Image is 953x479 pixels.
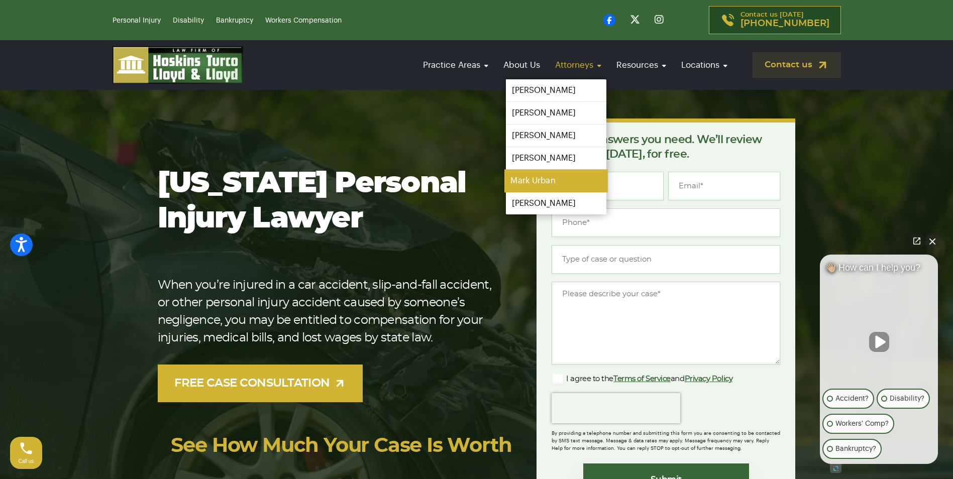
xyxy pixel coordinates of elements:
a: Practice Areas [418,51,493,79]
img: logo [113,46,243,84]
p: When you’re injured in a car accident, slip-and-fall accident, or other personal injury accident ... [158,277,505,347]
a: Terms of Service [613,375,671,383]
p: Get the answers you need. We’ll review your case [DATE], for free. [552,133,780,162]
a: Disability [173,17,204,24]
a: Open direct chat [910,234,924,248]
a: Workers Compensation [265,17,342,24]
a: [PERSON_NAME] [506,147,606,169]
span: [PHONE_NUMBER] [740,19,829,29]
div: 👋🏼 How can I help you? [820,262,938,278]
a: Contact us [753,52,841,78]
a: Personal Injury [113,17,161,24]
a: Bankruptcy [216,17,253,24]
button: Close Intaker Chat Widget [925,234,939,248]
a: [PERSON_NAME] [506,79,606,101]
input: Type of case or question [552,245,780,274]
a: About Us [498,51,545,79]
a: Privacy Policy [685,375,733,383]
input: Phone* [552,208,780,237]
a: FREE CASE CONSULTATION [158,365,363,402]
a: [PERSON_NAME] [506,102,606,124]
p: Bankruptcy? [835,443,876,455]
img: arrow-up-right-light.svg [334,377,346,390]
button: Unmute video [869,332,889,352]
a: Resources [611,51,671,79]
a: [PERSON_NAME] [506,125,606,147]
span: Call us [19,458,34,464]
label: I agree to the and [552,373,732,385]
a: Locations [676,51,732,79]
h1: [US_STATE] Personal Injury Lawyer [158,166,505,236]
div: By providing a telephone number and submitting this form you are consenting to be contacted by SM... [552,423,780,452]
p: Disability? [890,393,924,405]
a: Contact us [DATE][PHONE_NUMBER] [709,6,841,34]
p: Contact us [DATE] [740,12,829,29]
a: Attorneys [550,51,606,79]
p: Workers' Comp? [835,418,889,430]
input: Email* [668,172,780,200]
a: [PERSON_NAME] [506,192,606,214]
a: See How Much Your Case Is Worth [171,436,512,456]
p: Accident? [835,393,869,405]
a: Open intaker chat [830,464,841,473]
iframe: reCAPTCHA [552,393,680,423]
a: Mark Urban [504,170,608,192]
